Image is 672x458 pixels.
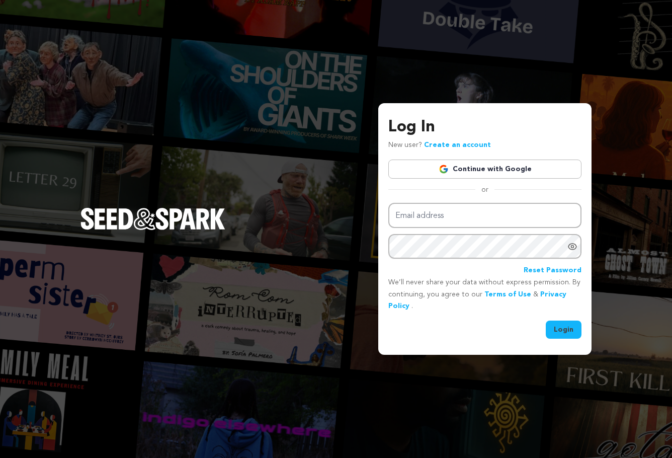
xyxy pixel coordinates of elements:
p: New user? [388,139,491,151]
a: Seed&Spark Homepage [80,208,225,250]
h3: Log In [388,115,581,139]
a: Show password as plain text. Warning: this will display your password on the screen. [567,242,577,252]
img: Google logo [439,164,449,174]
a: Terms of Use [484,291,531,298]
p: We’ll never share your data without express permission. By continuing, you agree to our & . [388,277,581,313]
button: Login [546,321,581,339]
a: Continue with Google [388,160,581,179]
span: or [475,185,494,195]
a: Create an account [424,141,491,148]
a: Reset Password [524,265,581,277]
img: Seed&Spark Logo [80,208,225,230]
input: Email address [388,203,581,228]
